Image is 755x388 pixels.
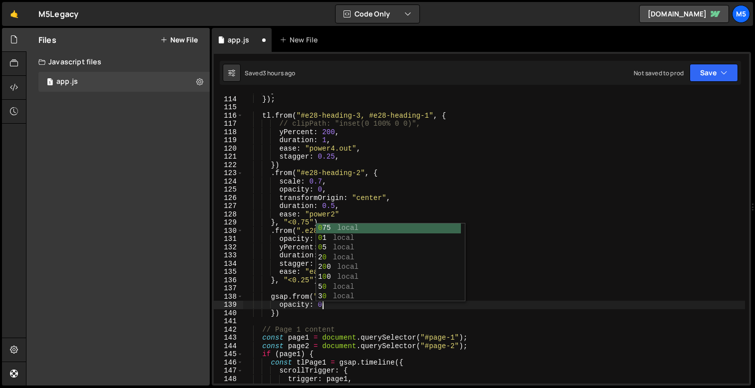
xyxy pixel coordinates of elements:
[214,367,243,375] div: 147
[214,260,243,268] div: 134
[214,210,243,219] div: 128
[214,145,243,153] div: 120
[214,309,243,318] div: 140
[2,2,26,26] a: 🤙
[214,268,243,276] div: 135
[214,375,243,384] div: 148
[214,359,243,367] div: 146
[214,301,243,309] div: 139
[160,36,198,44] button: New File
[47,79,53,87] span: 1
[214,103,243,112] div: 115
[214,235,243,243] div: 131
[639,5,729,23] a: [DOMAIN_NAME]
[214,202,243,210] div: 127
[214,243,243,252] div: 132
[634,69,684,77] div: Not saved to prod
[214,276,243,285] div: 136
[336,5,419,23] button: Code Only
[214,128,243,137] div: 118
[214,218,243,227] div: 129
[214,227,243,235] div: 130
[214,153,243,161] div: 121
[214,326,243,334] div: 142
[732,5,750,23] a: M5
[214,120,243,128] div: 117
[214,251,243,260] div: 133
[56,77,78,86] div: app.js
[214,161,243,170] div: 122
[214,317,243,326] div: 141
[214,186,243,194] div: 125
[38,34,56,45] h2: Files
[214,136,243,145] div: 119
[214,342,243,351] div: 144
[214,284,243,293] div: 137
[245,69,296,77] div: Saved
[214,178,243,186] div: 124
[214,293,243,301] div: 138
[228,35,249,45] div: app.js
[214,334,243,342] div: 143
[38,72,210,92] div: 17055/46915.js
[214,350,243,359] div: 145
[263,69,296,77] div: 3 hours ago
[38,8,78,20] div: M5Legacy
[690,64,738,82] button: Save
[214,169,243,178] div: 123
[214,95,243,104] div: 114
[26,52,210,72] div: Javascript files
[214,194,243,202] div: 126
[214,112,243,120] div: 116
[280,35,322,45] div: New File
